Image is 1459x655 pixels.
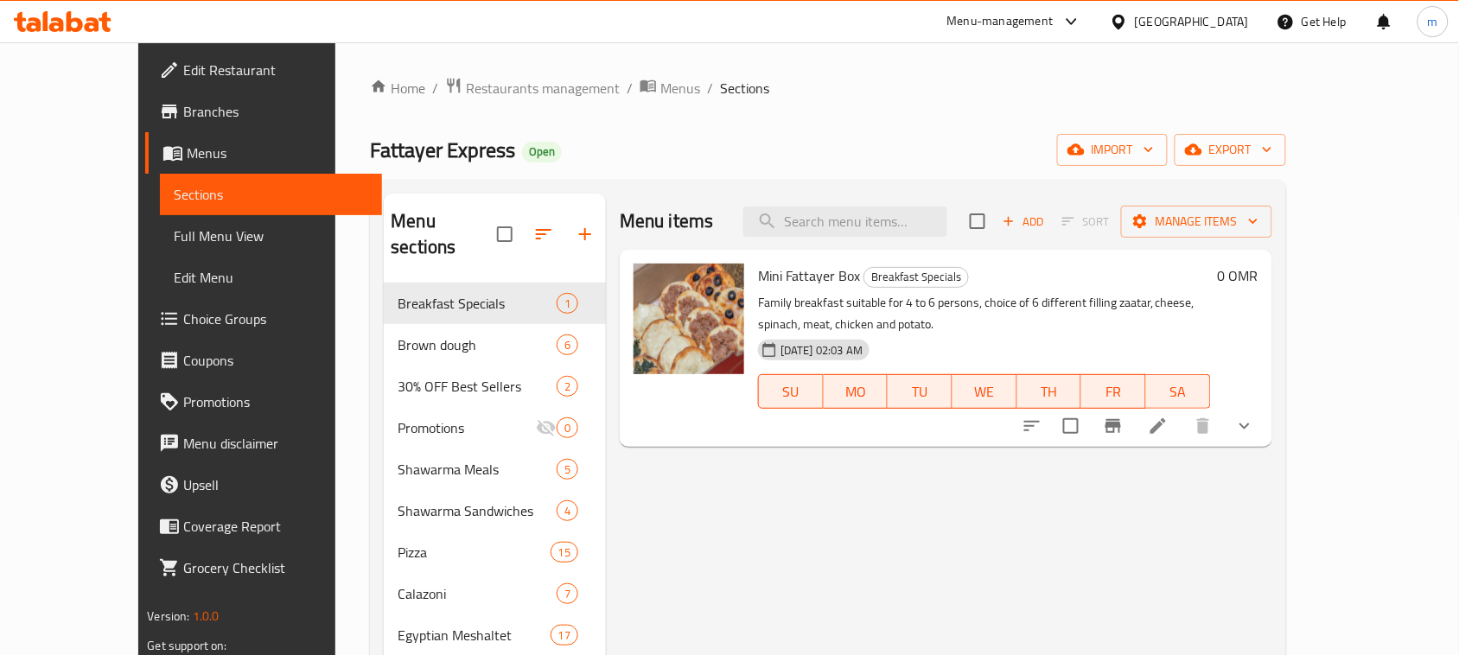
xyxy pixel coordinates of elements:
span: Shawarma Meals [398,459,557,480]
span: 0 [557,420,577,436]
span: Mini Fattayer Box [758,263,860,289]
button: FR [1081,374,1146,409]
a: Grocery Checklist [145,547,382,588]
button: Manage items [1121,206,1272,238]
button: sort-choices [1011,405,1053,447]
span: WE [959,379,1010,404]
span: Menus [187,143,368,163]
img: Mini Fattayer Box [634,264,744,374]
button: export [1175,134,1286,166]
span: 1 [557,296,577,312]
a: Coverage Report [145,506,382,547]
span: TU [895,379,946,404]
a: Upsell [145,464,382,506]
li: / [432,78,438,99]
div: items [557,293,578,314]
div: items [551,542,578,563]
span: m [1428,12,1438,31]
div: items [557,583,578,604]
svg: Show Choices [1234,416,1255,436]
span: 7 [557,586,577,602]
li: / [707,78,713,99]
a: Choice Groups [145,298,382,340]
span: Edit Menu [174,267,368,288]
div: Promotions0 [384,407,606,448]
div: Breakfast Specials1 [384,283,606,324]
span: Egyptian Meshaltet [398,625,551,645]
a: Branches [145,91,382,132]
span: Upsell [183,474,368,495]
span: Menu disclaimer [183,433,368,454]
span: Coverage Report [183,516,368,537]
button: Add section [564,213,606,255]
span: Select all sections [487,216,523,252]
div: Shawarma Meals5 [384,448,606,490]
span: 5 [557,461,577,478]
div: items [557,334,578,355]
button: show more [1224,405,1265,447]
button: delete [1182,405,1224,447]
span: Choice Groups [183,308,368,329]
span: Brown dough [398,334,557,355]
button: SU [758,374,824,409]
span: export [1188,139,1272,161]
span: FR [1088,379,1139,404]
span: [DATE] 02:03 AM [774,342,870,359]
span: Breakfast Specials [864,267,968,287]
button: MO [824,374,889,409]
div: [GEOGRAPHIC_DATA] [1135,12,1249,31]
span: Sort sections [523,213,564,255]
a: Restaurants management [445,77,620,99]
div: items [551,625,578,645]
span: Open [522,144,562,159]
div: Breakfast Specials [863,267,969,288]
span: MO [831,379,882,404]
div: Shawarma Sandwiches [398,500,557,521]
span: Select section first [1051,208,1121,235]
span: 6 [557,337,577,353]
span: 2 [557,378,577,395]
div: items [557,417,578,438]
span: Calazoni [398,583,557,604]
span: TH [1024,379,1075,404]
span: Branches [183,101,368,122]
button: Add [996,208,1051,235]
div: Pizza15 [384,531,606,573]
div: Shawarma Sandwiches4 [384,490,606,531]
a: Edit Menu [160,257,382,298]
h2: Menu sections [391,208,497,260]
span: Full Menu View [174,226,368,246]
div: items [557,459,578,480]
span: Coupons [183,350,368,371]
button: WE [952,374,1017,409]
li: / [627,78,633,99]
span: Restaurants management [466,78,620,99]
div: items [557,500,578,521]
span: 4 [557,503,577,519]
span: SU [766,379,817,404]
button: TH [1017,374,1082,409]
span: 30% OFF Best Sellers [398,376,557,397]
svg: Inactive section [536,417,557,438]
span: Select section [959,203,996,239]
span: Fattayer Express [370,130,515,169]
span: SA [1153,379,1204,404]
h6: 0 OMR [1218,264,1258,288]
div: Open [522,142,562,162]
span: 15 [551,544,577,561]
span: import [1071,139,1154,161]
a: Menus [145,132,382,174]
span: Manage items [1135,211,1258,232]
span: Promotions [398,417,536,438]
span: Breakfast Specials [398,293,557,314]
a: Edit menu item [1148,416,1169,436]
p: Family breakfast suitable for 4 to 6 persons, choice of 6 different filling zaatar, cheese, spina... [758,292,1210,335]
button: SA [1146,374,1211,409]
span: Promotions [183,391,368,412]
